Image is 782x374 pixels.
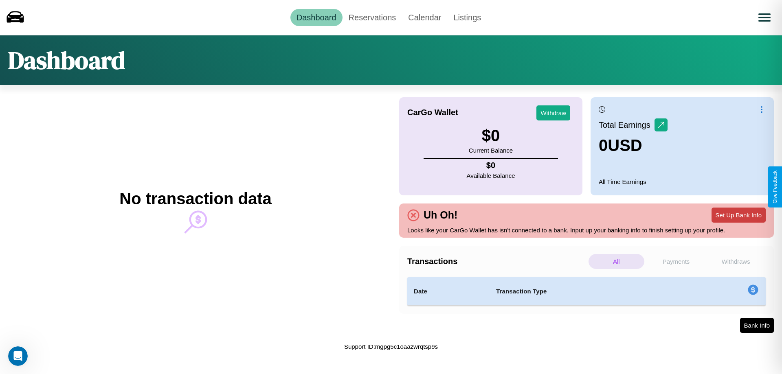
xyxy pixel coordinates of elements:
[772,171,778,203] div: Give Feedback
[407,108,458,117] h4: CarGo Wallet
[740,318,774,333] button: Bank Info
[648,254,704,269] p: Payments
[402,9,447,26] a: Calendar
[599,118,655,132] p: Total Earnings
[467,161,515,170] h4: $ 0
[414,287,483,296] h4: Date
[469,145,513,156] p: Current Balance
[447,9,487,26] a: Listings
[407,257,586,266] h4: Transactions
[344,341,438,352] p: Support ID: mgpg5c1oaazwrqtsp9s
[467,170,515,181] p: Available Balance
[589,254,644,269] p: All
[8,44,125,77] h1: Dashboard
[599,176,766,187] p: All Time Earnings
[420,209,461,221] h4: Uh Oh!
[712,208,766,223] button: Set Up Bank Info
[496,287,681,296] h4: Transaction Type
[708,254,764,269] p: Withdraws
[469,127,513,145] h3: $ 0
[119,190,271,208] h2: No transaction data
[290,9,343,26] a: Dashboard
[343,9,402,26] a: Reservations
[753,6,776,29] button: Open menu
[8,346,28,366] iframe: Intercom live chat
[536,105,570,120] button: Withdraw
[599,136,668,155] h3: 0 USD
[407,277,766,306] table: simple table
[407,225,766,236] p: Looks like your CarGo Wallet has isn't connected to a bank. Input up your banking info to finish ...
